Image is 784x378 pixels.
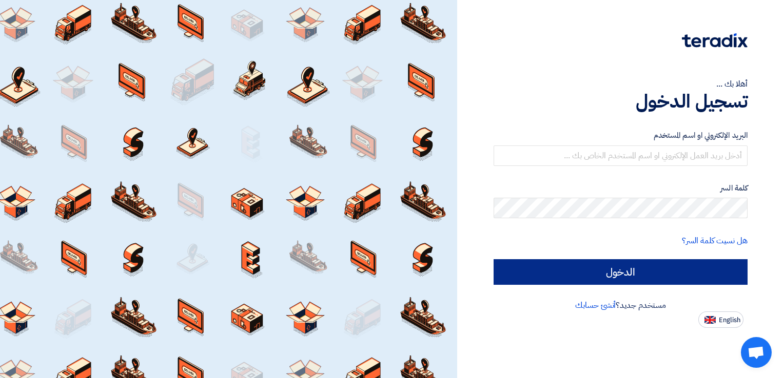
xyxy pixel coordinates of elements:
span: English [719,317,740,324]
img: Teradix logo [682,33,748,48]
h1: تسجيل الدخول [494,90,748,113]
a: أنشئ حسابك [575,299,616,311]
div: مستخدم جديد؟ [494,299,748,311]
a: هل نسيت كلمة السر؟ [682,235,748,247]
div: Open chat [741,337,772,368]
input: الدخول [494,259,748,285]
button: English [698,311,743,328]
label: كلمة السر [494,182,748,194]
img: en-US.png [704,316,716,324]
div: أهلا بك ... [494,78,748,90]
label: البريد الإلكتروني او اسم المستخدم [494,130,748,141]
input: أدخل بريد العمل الإلكتروني او اسم المستخدم الخاص بك ... [494,145,748,166]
